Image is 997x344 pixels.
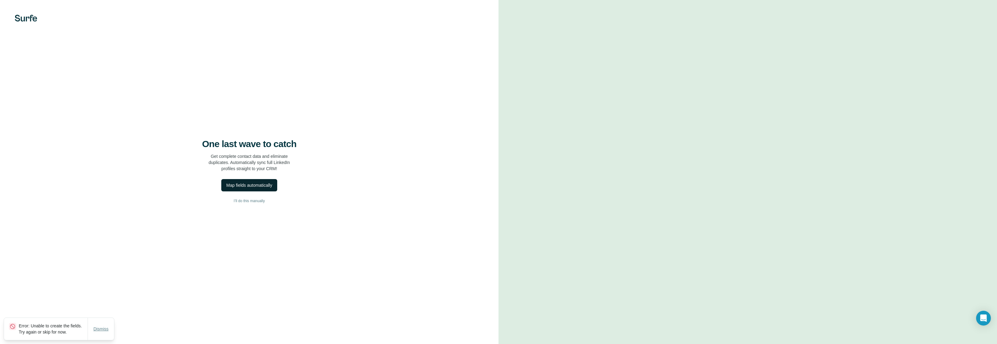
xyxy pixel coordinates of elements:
div: Map fields automatically [226,182,272,188]
img: Surfe's logo [15,15,37,22]
span: I’ll do this manually [234,198,265,204]
p: Error: Unable to create the fields. Try again or skip for now. [19,323,88,335]
button: I’ll do this manually [12,196,486,206]
button: Dismiss [89,323,113,334]
span: Dismiss [93,326,108,332]
div: Open Intercom Messenger [976,311,991,326]
button: Map fields automatically [221,179,277,191]
h4: One last wave to catch [202,138,297,150]
p: Get complete contact data and eliminate duplicates. Automatically sync full LinkedIn profiles str... [209,153,290,172]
